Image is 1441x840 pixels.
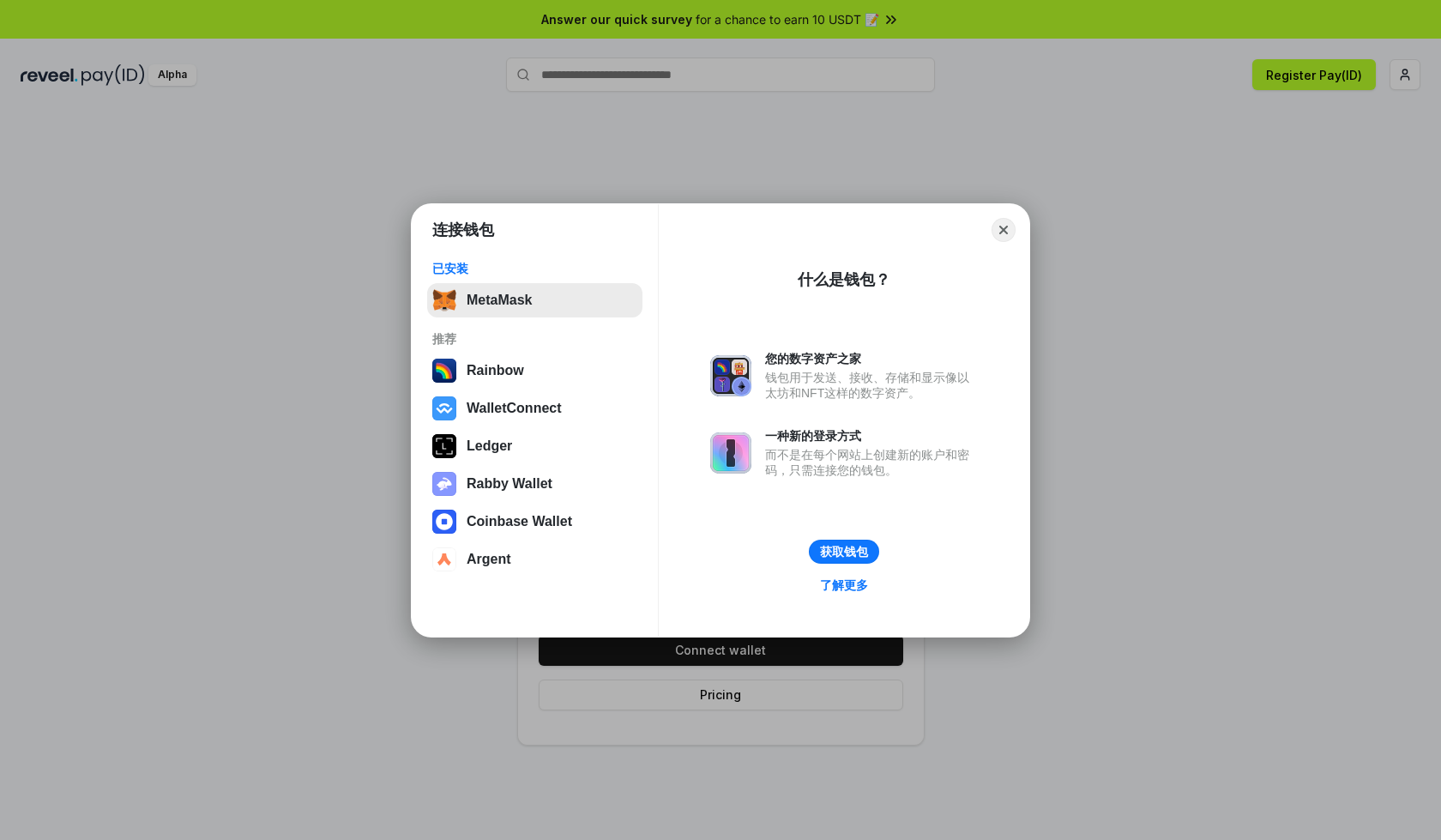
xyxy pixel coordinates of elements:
[467,293,532,308] div: MetaMask
[798,269,890,290] div: 什么是钱包？
[432,331,637,347] div: 推荐
[467,363,524,378] div: Rainbow
[820,544,868,559] div: 获取钱包
[710,432,751,474] img: svg+xml,%3Csvg%20xmlns%3D%22http%3A%2F%2Fwww.w3.org%2F2000%2Fsvg%22%20fill%3D%22none%22%20viewBox...
[992,218,1016,242] button: Close
[427,283,642,317] button: MetaMask
[467,401,562,416] div: WalletConnect
[467,552,511,567] div: Argent
[765,351,978,366] div: 您的数字资产之家
[432,547,456,571] img: svg+xml,%3Csvg%20width%3D%2228%22%20height%3D%2228%22%20viewBox%3D%220%200%2028%2028%22%20fill%3D...
[432,434,456,458] img: svg+xml,%3Csvg%20xmlns%3D%22http%3A%2F%2Fwww.w3.org%2F2000%2Fsvg%22%20width%3D%2228%22%20height%3...
[765,447,978,478] div: 而不是在每个网站上创建新的账户和密码，只需连接您的钱包。
[432,396,456,420] img: svg+xml,%3Csvg%20width%3D%2228%22%20height%3D%2228%22%20viewBox%3D%220%200%2028%2028%22%20fill%3D...
[467,438,512,454] div: Ledger
[432,220,494,240] h1: 连接钱包
[765,370,978,401] div: 钱包用于发送、接收、存储和显示像以太坊和NFT这样的数字资产。
[432,261,637,276] div: 已安装
[467,514,572,529] div: Coinbase Wallet
[809,540,879,564] button: 获取钱包
[820,577,868,593] div: 了解更多
[810,574,878,596] a: 了解更多
[427,467,642,501] button: Rabby Wallet
[427,391,642,426] button: WalletConnect
[710,355,751,396] img: svg+xml,%3Csvg%20xmlns%3D%22http%3A%2F%2Fwww.w3.org%2F2000%2Fsvg%22%20fill%3D%22none%22%20viewBox...
[427,505,642,539] button: Coinbase Wallet
[427,429,642,463] button: Ledger
[427,354,642,388] button: Rainbow
[432,288,456,312] img: svg+xml,%3Csvg%20fill%3D%22none%22%20height%3D%2233%22%20viewBox%3D%220%200%2035%2033%22%20width%...
[432,359,456,383] img: svg+xml,%3Csvg%20width%3D%22120%22%20height%3D%22120%22%20viewBox%3D%220%200%20120%20120%22%20fil...
[427,542,642,577] button: Argent
[432,472,456,496] img: svg+xml,%3Csvg%20xmlns%3D%22http%3A%2F%2Fwww.w3.org%2F2000%2Fsvg%22%20fill%3D%22none%22%20viewBox...
[432,510,456,534] img: svg+xml,%3Csvg%20width%3D%2228%22%20height%3D%2228%22%20viewBox%3D%220%200%2028%2028%22%20fill%3D...
[467,476,552,492] div: Rabby Wallet
[765,428,978,444] div: 一种新的登录方式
